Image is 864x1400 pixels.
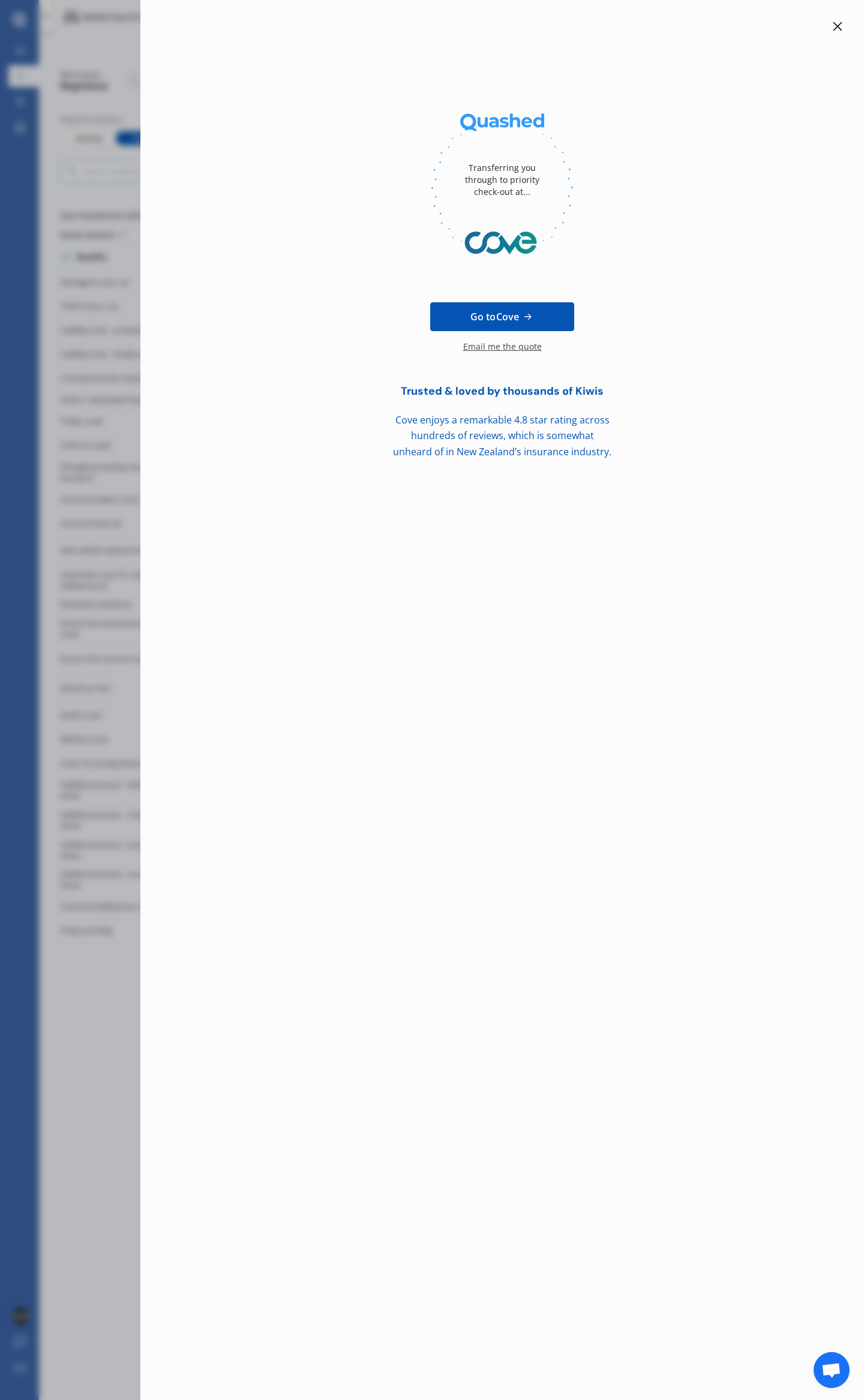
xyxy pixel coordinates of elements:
[370,412,634,460] div: Cove enjoys a remarkable 4.8 star rating across hundreds of reviews, which is somewhat unheard of...
[431,216,574,270] img: Cove.webp
[814,1352,850,1388] div: Open chat
[454,144,550,216] div: Transferring you through to priority check-out at...
[463,341,542,365] div: Email me the quote
[470,310,519,324] span: Go to Cove
[430,302,574,331] a: Go toCove
[370,385,634,398] div: Trusted & loved by thousands of Kiwis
